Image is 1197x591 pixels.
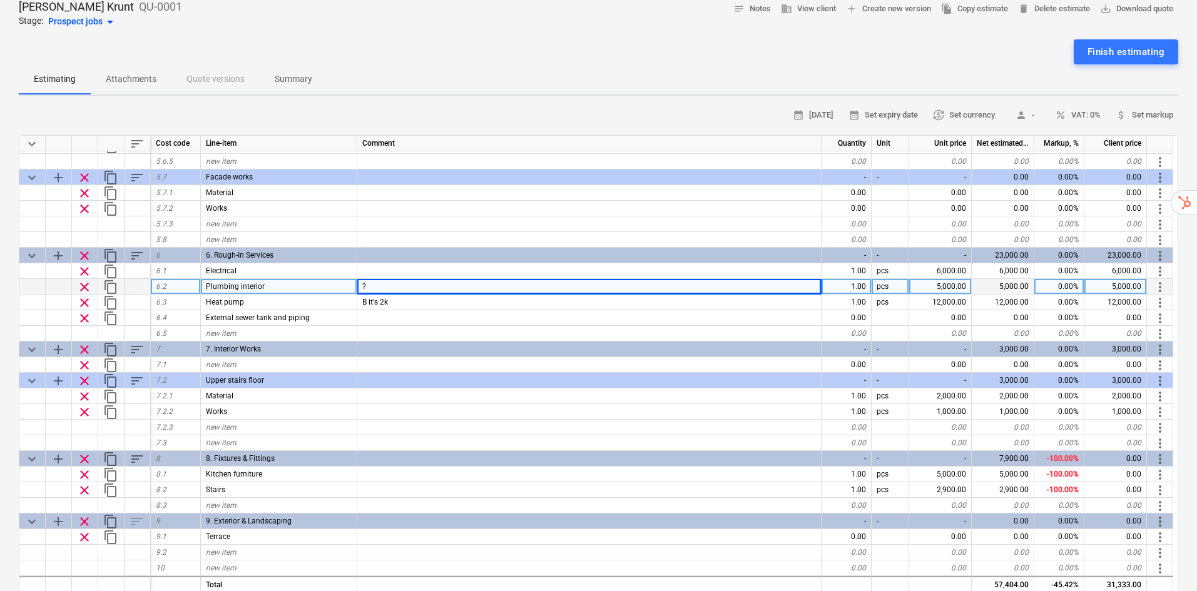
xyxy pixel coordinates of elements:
[909,341,972,357] div: -
[24,514,39,529] span: Collapse category
[1034,169,1084,185] div: 0.00%
[103,389,118,404] span: Duplicate row
[1034,420,1084,435] div: 0.00%
[51,514,66,529] span: Add sub category to row
[1084,263,1147,279] div: 6,000.00
[1153,342,1168,357] span: More actions
[1111,106,1178,125] button: Set markup
[972,326,1034,341] div: 0.00
[822,513,872,529] div: -
[1034,263,1084,279] div: 0.00%
[1084,482,1147,498] div: 0.00
[822,201,872,216] div: 0.00
[206,188,233,197] span: Material
[822,136,872,151] div: Quantity
[103,514,118,529] span: Duplicate category
[822,560,872,576] div: 0.00
[909,201,972,216] div: 0.00
[822,404,872,420] div: 1.00
[972,451,1034,467] div: 7,900.00
[822,326,872,341] div: 0.00
[972,482,1034,498] div: 2,900.00
[103,467,118,482] span: Duplicate row
[972,295,1034,310] div: 12,000.00
[1153,483,1168,498] span: More actions
[1100,2,1173,16] span: Download quote
[1084,248,1147,263] div: 23,000.00
[941,2,1008,16] span: Copy estimate
[77,280,92,295] span: Remove row
[130,136,145,151] span: Sort rows within table
[103,405,118,420] span: Duplicate row
[103,186,118,201] span: Duplicate row
[1084,513,1147,529] div: 0.00
[972,388,1034,404] div: 2,000.00
[1100,3,1111,14] span: save_alt
[1018,3,1029,14] span: delete
[822,373,872,388] div: -
[103,358,118,373] span: Duplicate row
[156,235,166,244] span: 5.8
[822,310,872,326] div: 0.00
[1084,545,1147,560] div: 0.00
[1034,560,1084,576] div: 0.00%
[733,2,771,16] span: Notes
[872,373,909,388] div: -
[1084,357,1147,373] div: 0.00
[1005,106,1045,125] button: -
[909,560,972,576] div: 0.00
[972,373,1034,388] div: 3,000.00
[51,342,66,357] span: Add sub category to row
[1153,436,1168,451] span: More actions
[1084,201,1147,216] div: 0.00
[1153,264,1168,279] span: More actions
[103,311,118,326] span: Duplicate row
[1153,248,1168,263] span: More actions
[51,452,66,467] span: Add sub category to row
[1084,529,1147,545] div: 0.00
[1084,388,1147,404] div: 2,000.00
[1084,295,1147,310] div: 12,000.00
[793,109,804,121] span: calendar_month
[909,154,972,169] div: 0.00
[1034,498,1084,513] div: 0.00%
[1034,467,1084,482] div: -100.00%
[972,136,1034,151] div: Net estimated cost
[1034,310,1084,326] div: 0.00%
[1084,373,1147,388] div: 3,000.00
[909,216,972,232] div: 0.00
[1055,109,1066,121] span: percent
[972,420,1034,435] div: 0.00
[357,136,822,151] div: Comment
[1153,154,1168,169] span: More actions
[972,513,1034,529] div: 0.00
[909,295,972,310] div: 12,000.00
[51,170,66,185] span: Add sub category to row
[77,405,92,420] span: Remove row
[972,154,1034,169] div: 0.00
[1084,420,1147,435] div: 0.00
[77,389,92,404] span: Remove row
[77,295,92,310] span: Remove row
[48,14,118,29] div: Prospect jobs
[1084,404,1147,420] div: 1,000.00
[103,452,118,467] span: Duplicate category
[822,154,872,169] div: 0.00
[1034,154,1084,169] div: 0.00%
[206,204,227,213] span: Works
[909,232,972,248] div: 0.00
[872,451,909,467] div: -
[972,248,1034,263] div: 23,000.00
[103,264,118,279] span: Duplicate row
[103,483,118,498] span: Duplicate row
[1034,279,1084,295] div: 0.00%
[1084,451,1147,467] div: 0.00
[972,216,1034,232] div: 0.00
[822,248,872,263] div: -
[872,513,909,529] div: -
[822,185,872,201] div: 0.00
[1034,357,1084,373] div: 0.00%
[1084,232,1147,248] div: 0.00
[846,2,931,16] span: Create new version
[909,404,972,420] div: 1,000.00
